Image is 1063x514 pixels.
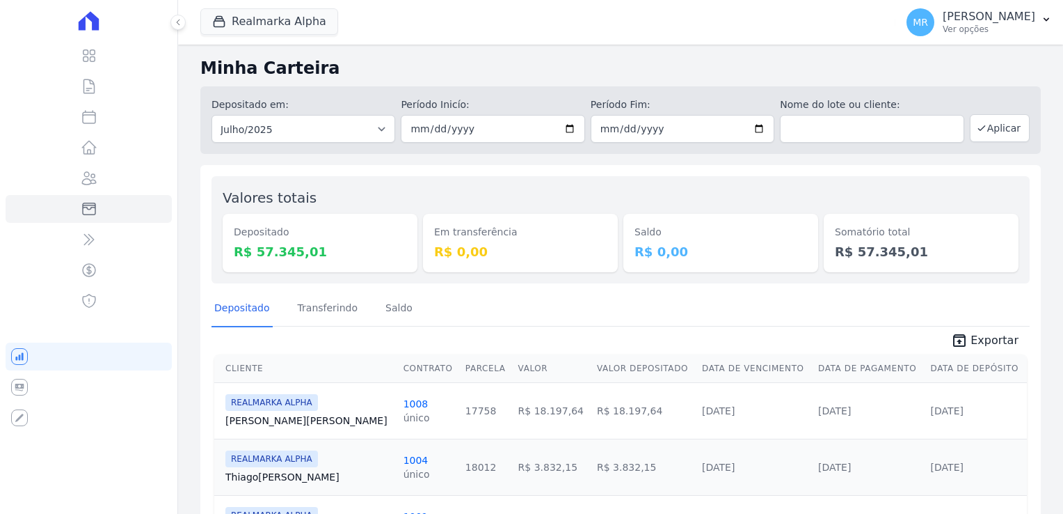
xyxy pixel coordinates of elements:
[970,332,1018,349] span: Exportar
[696,355,813,383] th: Data de Vencimento
[513,439,591,495] td: R$ 3.832,15
[225,451,318,467] span: REALMARKA ALPHA
[913,17,928,27] span: MR
[225,414,392,428] a: [PERSON_NAME][PERSON_NAME]
[200,8,338,35] button: Realmarka Alpha
[591,382,696,439] td: R$ 18.197,64
[465,405,497,416] a: 17758
[634,242,807,261] dd: R$ 0,00
[225,470,392,484] a: Thiago[PERSON_NAME]
[835,242,1007,261] dd: R$ 57.345,01
[943,24,1035,35] p: Ver opções
[211,291,273,327] a: Depositado
[403,455,429,466] a: 1004
[460,355,513,383] th: Parcela
[403,398,429,410] a: 1008
[702,405,735,416] a: [DATE]
[591,355,696,383] th: Valor Depositado
[398,355,460,383] th: Contrato
[513,355,591,383] th: Valor
[295,291,361,327] a: Transferindo
[591,439,696,495] td: R$ 3.832,15
[434,225,607,240] dt: Em transferência
[943,10,1035,24] p: [PERSON_NAME]
[234,225,406,240] dt: Depositado
[702,462,735,473] a: [DATE]
[401,98,584,112] label: Período Inicío:
[940,332,1030,352] a: unarchive Exportar
[818,462,851,473] a: [DATE]
[895,3,1063,42] button: MR [PERSON_NAME] Ver opções
[951,332,968,349] i: unarchive
[383,291,415,327] a: Saldo
[225,394,318,411] span: REALMARKA ALPHA
[200,56,1041,81] h2: Minha Carteira
[223,189,317,206] label: Valores totais
[970,114,1030,142] button: Aplicar
[214,355,398,383] th: Cliente
[211,99,289,110] label: Depositado em:
[465,462,497,473] a: 18012
[813,355,925,383] th: Data de Pagamento
[513,382,591,439] td: R$ 18.197,64
[835,225,1007,240] dt: Somatório total
[434,242,607,261] dd: R$ 0,00
[403,411,430,425] div: único
[234,242,406,261] dd: R$ 57.345,01
[931,462,964,473] a: [DATE]
[931,405,964,416] a: [DATE]
[403,467,430,481] div: único
[780,98,964,112] label: Nome do lote ou cliente:
[591,98,774,112] label: Período Fim:
[925,355,1027,383] th: Data de Depósito
[634,225,807,240] dt: Saldo
[818,405,851,416] a: [DATE]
